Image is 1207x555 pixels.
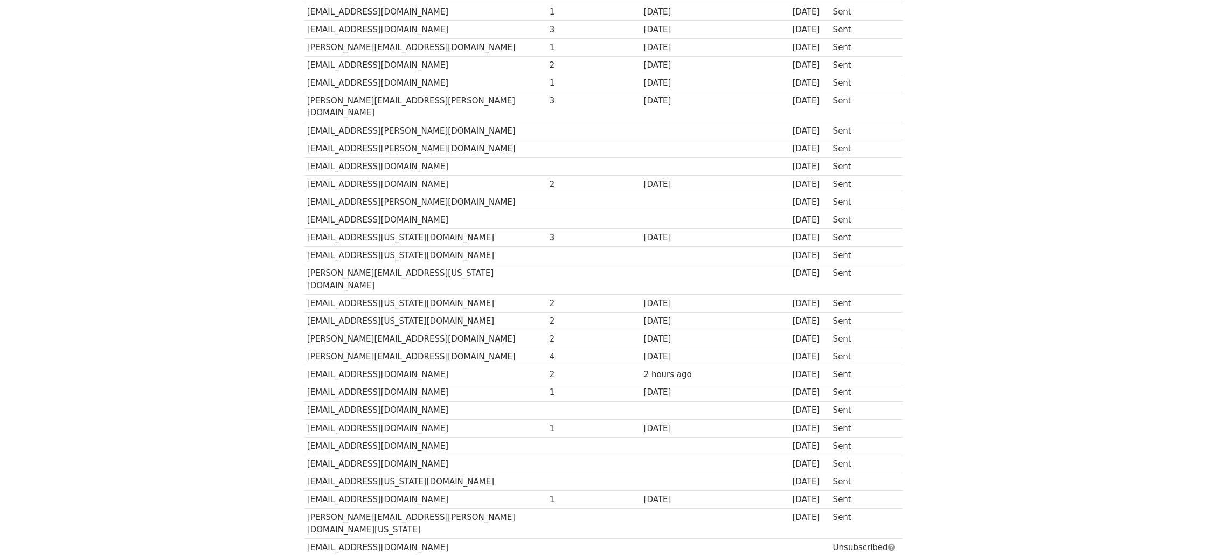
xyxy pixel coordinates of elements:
div: [DATE] [644,24,714,36]
div: [DATE] [793,95,828,107]
div: [DATE] [793,458,828,470]
div: [DATE] [644,422,714,435]
div: [DATE] [644,178,714,191]
div: 1 [550,6,593,18]
td: [EMAIL_ADDRESS][US_STATE][DOMAIN_NAME] [304,473,547,491]
td: Sent [830,384,898,401]
div: [DATE] [793,351,828,363]
td: [EMAIL_ADDRESS][DOMAIN_NAME] [304,20,547,38]
td: Sent [830,92,898,122]
td: Sent [830,211,898,229]
div: [DATE] [644,95,714,107]
td: [EMAIL_ADDRESS][DOMAIN_NAME] [304,57,547,74]
div: [DATE] [793,143,828,155]
td: Sent [830,157,898,175]
div: 1 [550,386,593,399]
td: Sent [830,455,898,473]
div: 3 [550,24,593,36]
div: [DATE] [793,494,828,506]
div: [DATE] [793,125,828,137]
div: 2 [550,369,593,381]
div: [DATE] [793,249,828,262]
td: [EMAIL_ADDRESS][DOMAIN_NAME] [304,211,547,229]
td: [EMAIL_ADDRESS][DOMAIN_NAME] [304,455,547,473]
td: [EMAIL_ADDRESS][DOMAIN_NAME] [304,176,547,193]
td: [EMAIL_ADDRESS][DOMAIN_NAME] [304,437,547,455]
td: [EMAIL_ADDRESS][DOMAIN_NAME] [304,419,547,437]
div: 2 [550,178,593,191]
td: [EMAIL_ADDRESS][US_STATE][DOMAIN_NAME] [304,313,547,330]
td: Sent [830,330,898,348]
div: [DATE] [644,494,714,506]
td: Sent [830,491,898,509]
td: [PERSON_NAME][EMAIL_ADDRESS][US_STATE][DOMAIN_NAME] [304,265,547,295]
td: [EMAIL_ADDRESS][DOMAIN_NAME] [304,384,547,401]
iframe: Chat Widget [1153,503,1207,555]
td: [PERSON_NAME][EMAIL_ADDRESS][DOMAIN_NAME] [304,330,547,348]
div: [DATE] [793,24,828,36]
td: Sent [830,20,898,38]
div: [DATE] [793,77,828,89]
td: [EMAIL_ADDRESS][DOMAIN_NAME] [304,74,547,92]
td: [EMAIL_ADDRESS][PERSON_NAME][DOMAIN_NAME] [304,140,547,157]
div: [DATE] [793,404,828,417]
div: [DATE] [793,6,828,18]
div: 2 [550,333,593,345]
div: [DATE] [644,41,714,54]
div: [DATE] [793,59,828,72]
td: Sent [830,229,898,247]
div: [DATE] [793,315,828,328]
div: 2 [550,315,593,328]
td: Sent [830,57,898,74]
td: [EMAIL_ADDRESS][US_STATE][DOMAIN_NAME] [304,295,547,313]
div: [DATE] [793,232,828,244]
div: 3 [550,95,593,107]
td: Sent [830,140,898,157]
div: [DATE] [644,297,714,310]
div: 2 [550,297,593,310]
div: 1 [550,494,593,506]
div: [DATE] [644,315,714,328]
td: Sent [830,473,898,491]
div: [DATE] [644,59,714,72]
td: Sent [830,437,898,455]
div: [DATE] [793,369,828,381]
td: [EMAIL_ADDRESS][US_STATE][DOMAIN_NAME] [304,229,547,247]
td: [EMAIL_ADDRESS][DOMAIN_NAME] [304,491,547,509]
div: [DATE] [793,422,828,435]
td: [EMAIL_ADDRESS][DOMAIN_NAME] [304,157,547,175]
td: [EMAIL_ADDRESS][PERSON_NAME][DOMAIN_NAME] [304,193,547,211]
div: [DATE] [793,511,828,524]
div: 2 [550,59,593,72]
div: 1 [550,77,593,89]
td: Sent [830,366,898,384]
td: Sent [830,348,898,366]
td: Sent [830,295,898,313]
div: 3 [550,232,593,244]
div: 2 hours ago [644,369,714,381]
td: Sent [830,38,898,56]
div: [DATE] [793,297,828,310]
td: Sent [830,509,898,539]
td: Sent [830,122,898,140]
td: Sent [830,247,898,265]
td: [EMAIL_ADDRESS][US_STATE][DOMAIN_NAME] [304,247,547,265]
td: Sent [830,265,898,295]
td: [PERSON_NAME][EMAIL_ADDRESS][DOMAIN_NAME] [304,348,547,366]
div: [DATE] [793,476,828,488]
td: [EMAIL_ADDRESS][DOMAIN_NAME] [304,401,547,419]
div: [DATE] [644,77,714,89]
div: [DATE] [793,214,828,226]
td: Sent [830,419,898,437]
div: 1 [550,41,593,54]
td: Sent [830,3,898,20]
div: [DATE] [793,440,828,453]
td: Sent [830,401,898,419]
td: [PERSON_NAME][EMAIL_ADDRESS][PERSON_NAME][DOMAIN_NAME] [304,92,547,122]
td: Sent [830,193,898,211]
td: [PERSON_NAME][EMAIL_ADDRESS][DOMAIN_NAME] [304,38,547,56]
div: [DATE] [644,386,714,399]
div: [DATE] [793,178,828,191]
div: [DATE] [644,351,714,363]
